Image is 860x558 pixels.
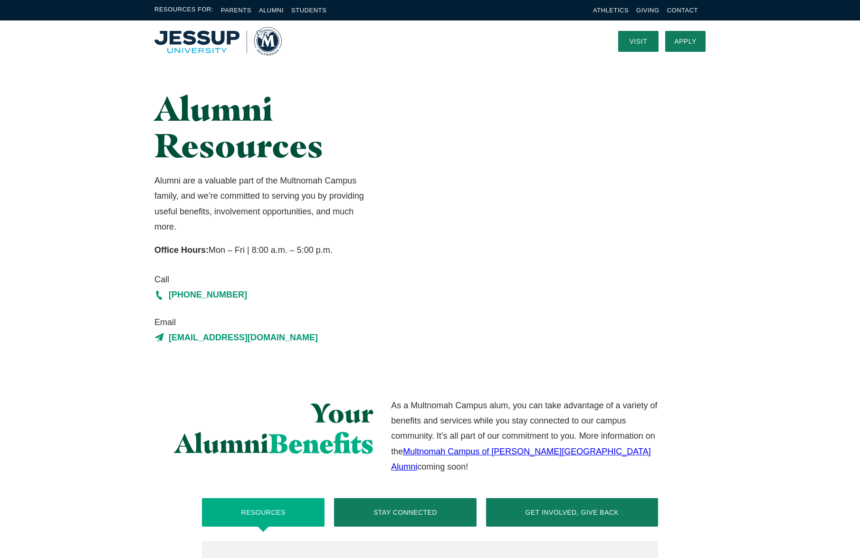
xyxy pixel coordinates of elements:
[291,7,326,14] a: Students
[618,31,659,52] a: Visit
[154,90,373,164] h1: Alumni Resources
[486,498,658,527] button: Get Involved, Give Back
[391,398,658,475] p: As a Multnomah Campus alum, you can take advantage of a variety of benefits and services while yo...
[154,330,373,345] a: [EMAIL_ADDRESS][DOMAIN_NAME]
[202,498,325,527] button: Resources
[269,427,373,460] span: Benefits
[665,31,706,52] a: Apply
[593,7,629,14] a: Athletics
[636,7,659,14] a: Giving
[334,498,476,527] button: Stay Connected
[154,27,282,56] img: Multnomah University Logo
[154,173,373,235] p: Alumni are a valuable part of the Multnomah Campus family, and we’re committed to serving you by ...
[221,7,251,14] a: Parents
[411,90,706,260] img: Two Graduates Laughing
[154,27,282,56] a: Home
[667,7,698,14] a: Contact
[259,7,284,14] a: Alumni
[154,398,373,459] h2: Your Alumni
[154,245,209,255] strong: Office Hours:
[391,447,651,471] a: Multnomah Campus of [PERSON_NAME][GEOGRAPHIC_DATA] Alumni
[154,5,213,16] span: Resources For:
[154,272,373,287] span: Call
[154,315,373,330] span: Email
[154,287,373,302] a: [PHONE_NUMBER]
[154,242,373,258] p: Mon – Fri | 8:00 a.m. – 5:00 p.m.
